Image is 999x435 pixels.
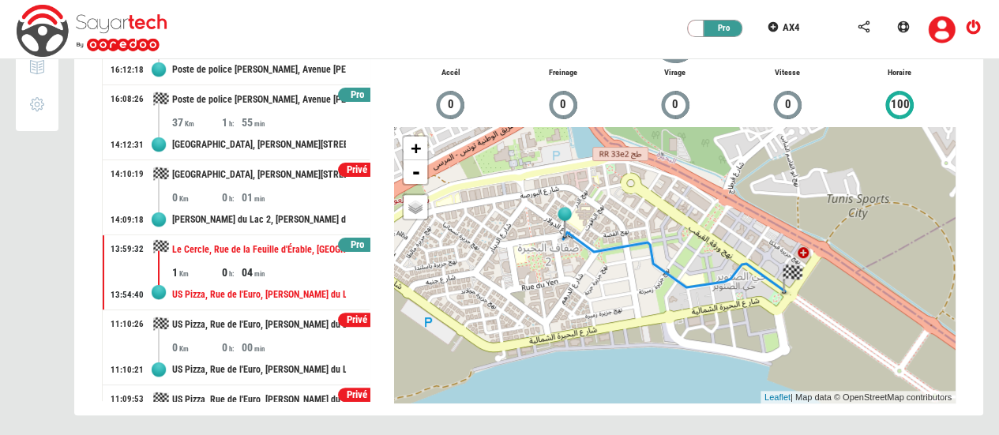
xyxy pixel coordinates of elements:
[338,388,377,403] div: Privé
[172,130,346,159] div: [GEOGRAPHIC_DATA], [PERSON_NAME][STREET_ADDRESS][PERSON_NAME], [GEOGRAPHIC_DATA], [GEOGRAPHIC_DAT...
[890,96,911,114] span: 100
[111,93,144,106] div: 16:08:26
[783,96,791,114] span: 0
[780,262,804,295] img: tripview_bf.png
[404,137,427,160] a: Zoom in
[172,339,222,355] div: 0
[338,88,377,103] div: Pro
[111,139,144,152] div: 14:12:31
[783,21,800,33] span: AX4
[242,114,291,130] div: 55
[447,96,455,114] span: 0
[242,339,291,355] div: 00
[111,214,144,227] div: 14:09:18
[559,96,567,114] span: 0
[506,67,618,79] p: Freinage
[222,339,242,355] div: 0
[172,280,346,309] div: US Pizza, Rue de l'Euro, [PERSON_NAME] du Lac 2, [PERSON_NAME] du Lac II, [GEOGRAPHIC_DATA], [GEO...
[764,392,791,402] a: Leaflet
[111,64,144,77] div: 16:12:18
[222,264,242,280] div: 0
[338,238,377,253] div: Pro
[172,189,222,205] div: 0
[111,243,144,256] div: 13:59:32
[242,189,291,205] div: 01
[619,67,731,79] p: Virage
[111,318,144,331] div: 11:10:26
[222,189,242,205] div: 0
[843,67,956,79] p: Horaire
[172,355,346,384] div: US Pizza, Rue de l'Euro, [PERSON_NAME] du Lac 2, [PERSON_NAME] du Lac II, [GEOGRAPHIC_DATA], [GEO...
[172,310,346,339] div: US Pizza, Rue de l'Euro, [PERSON_NAME] du Lac 2, [PERSON_NAME] du Lac II, [GEOGRAPHIC_DATA], [GEO...
[172,85,346,114] div: Poste de police [PERSON_NAME], Avenue [PERSON_NAME], [PERSON_NAME], [PERSON_NAME], [PERSON_NAME],...
[172,235,346,264] div: Le Cercle, Rue de la Feuille d'Érable, [GEOGRAPHIC_DATA], [GEOGRAPHIC_DATA], [GEOGRAPHIC_DATA], [...
[172,55,346,84] div: Poste de police [PERSON_NAME], Avenue [PERSON_NAME], [PERSON_NAME], [PERSON_NAME], [PERSON_NAME],...
[222,114,242,130] div: 1
[111,364,144,377] div: 11:10:21
[731,67,843,79] p: Vitesse
[338,313,377,328] div: Privé
[394,67,506,79] p: Accél
[172,114,222,130] div: 37
[172,160,346,189] div: [GEOGRAPHIC_DATA], [PERSON_NAME][STREET_ADDRESS][PERSON_NAME], [GEOGRAPHIC_DATA], [GEOGRAPHIC_DAT...
[172,205,346,234] div: [PERSON_NAME] du Lac 2, [PERSON_NAME] du Lac II, [GEOGRAPHIC_DATA], [GEOGRAPHIC_DATA], [GEOGRAPHI...
[404,160,427,184] a: Zoom out
[761,391,956,404] div: | Map data © OpenStreetMap contributors
[242,264,291,280] div: 04
[172,385,346,414] div: US Pizza, Rue de l'Euro, [PERSON_NAME] du Lac 2, [PERSON_NAME] du Lac II, [GEOGRAPHIC_DATA], [GEO...
[172,264,222,280] div: 1
[111,289,144,302] div: 13:54:40
[696,21,743,36] div: Pro
[671,96,679,114] span: 0
[111,168,144,181] div: 14:10:19
[553,207,576,240] img: tripview_af.png
[338,163,377,178] div: Privé
[404,195,427,219] a: Layers
[111,393,144,406] div: 11:09:53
